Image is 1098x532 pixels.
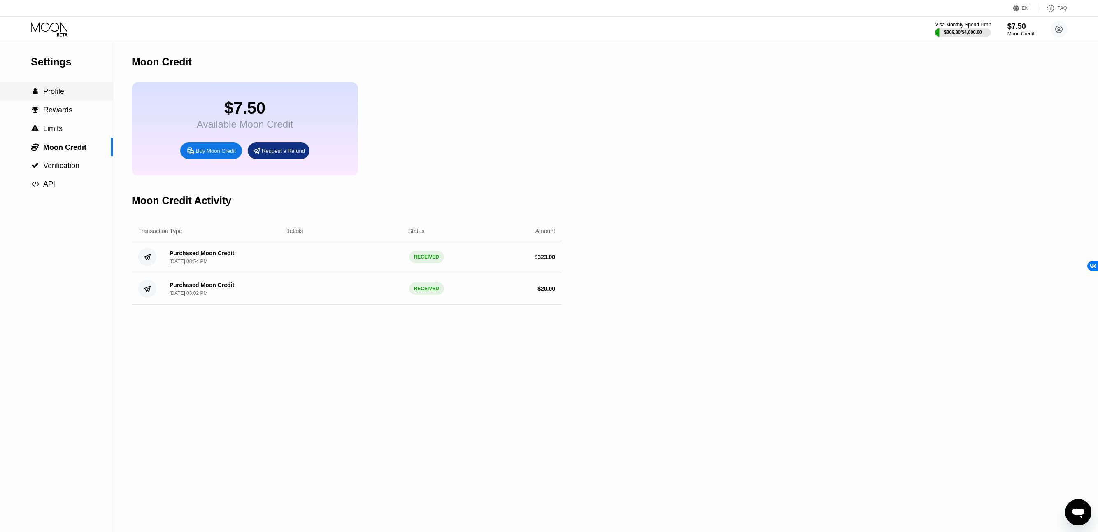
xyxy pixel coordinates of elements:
[1022,5,1029,11] div: EN
[170,290,207,296] div: [DATE] 03:02 PM
[31,106,39,114] div: 
[43,106,72,114] span: Rewards
[43,124,63,133] span: Limits
[32,106,39,114] span: 
[43,87,64,96] span: Profile
[132,195,231,207] div: Moon Credit Activity
[170,282,234,288] div: Purchased Moon Credit
[170,259,207,264] div: [DATE] 08:54 PM
[180,142,242,159] div: Buy Moon Credit
[408,228,425,234] div: Status
[31,143,39,151] span: 
[1065,499,1091,525] iframe: Кнопка запуска окна обмена сообщениями
[537,285,555,292] div: $ 20.00
[1013,4,1038,12] div: EN
[197,119,293,130] div: Available Moon Credit
[31,56,113,68] div: Settings
[43,161,79,170] span: Verification
[409,251,444,263] div: RECEIVED
[534,254,555,260] div: $ 323.00
[1007,31,1034,37] div: Moon Credit
[1038,4,1067,12] div: FAQ
[132,56,192,68] div: Moon Credit
[935,22,991,28] div: Visa Monthly Spend Limit
[1007,22,1034,31] div: $7.50
[33,88,38,95] span: 
[31,125,39,132] span: 
[535,228,555,234] div: Amount
[196,147,236,154] div: Buy Moon Credit
[248,142,309,159] div: Request a Refund
[31,180,39,188] span: 
[170,250,234,257] div: Purchased Moon Credit
[197,99,293,117] div: $7.50
[935,22,991,37] div: Visa Monthly Spend Limit$306.80/$4,000.00
[1007,22,1034,37] div: $7.50Moon Credit
[31,88,39,95] div: 
[43,180,55,188] span: API
[262,147,305,154] div: Request a Refund
[409,282,444,295] div: RECEIVED
[43,143,86,152] span: Moon Credit
[286,228,303,234] div: Details
[1057,5,1067,11] div: FAQ
[31,162,39,169] span: 
[138,228,182,234] div: Transaction Type
[944,30,982,35] div: $306.80 / $4,000.00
